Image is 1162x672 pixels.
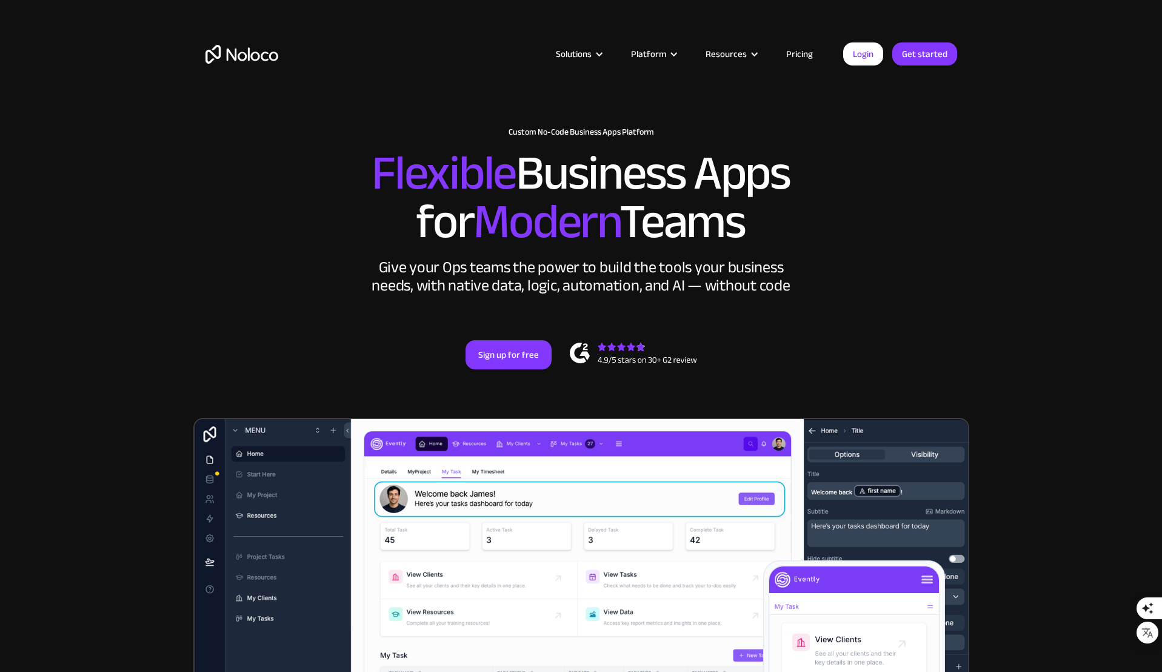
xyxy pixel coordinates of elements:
span: Flexible [372,128,516,218]
h1: Custom No-Code Business Apps Platform [205,127,957,137]
h2: Business Apps for Teams [205,149,957,246]
a: Get started [892,42,957,66]
div: Platform [616,46,690,62]
span: Modern [473,176,619,267]
a: Sign up for free [466,340,552,369]
a: home [205,45,278,64]
div: Resources [706,46,747,62]
div: Solutions [556,46,592,62]
a: Pricing [771,46,828,62]
div: Platform [631,46,666,62]
a: Login [843,42,883,66]
div: Solutions [541,46,616,62]
div: Resources [690,46,771,62]
div: Give your Ops teams the power to build the tools your business needs, with native data, logic, au... [369,258,793,295]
